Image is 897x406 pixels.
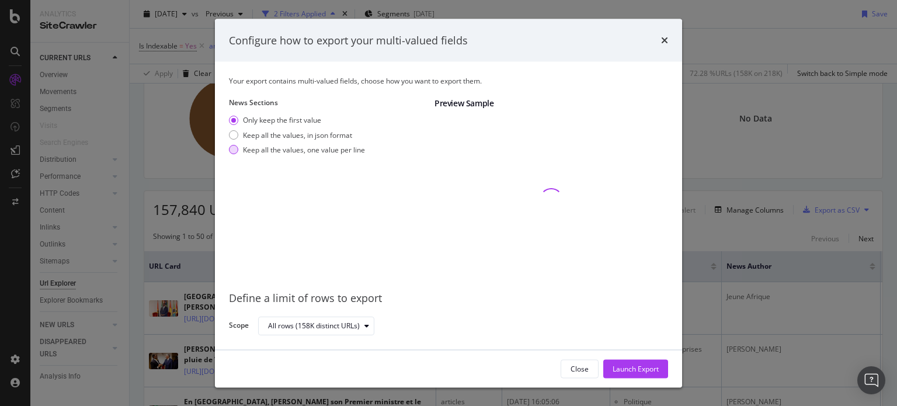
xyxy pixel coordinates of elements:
[857,366,885,394] div: Open Intercom Messenger
[229,76,668,86] div: Your export contains multi-valued fields, choose how you want to export them.
[661,33,668,48] div: times
[613,363,659,373] div: Launch Export
[561,359,599,378] button: Close
[268,322,360,329] div: All rows (158K distinct URLs)
[243,115,321,125] div: Only keep the first value
[229,320,249,333] label: Scope
[258,316,374,335] button: All rows (158K distinct URLs)
[229,115,365,125] div: Only keep the first value
[434,98,668,109] div: Preview Sample
[229,130,365,140] div: Keep all the values, in json format
[229,98,425,107] label: News Sections
[229,291,668,306] div: Define a limit of rows to export
[229,33,468,48] div: Configure how to export your multi-valued fields
[603,359,668,378] button: Launch Export
[243,130,352,140] div: Keep all the values, in json format
[215,19,682,387] div: modal
[571,363,589,373] div: Close
[243,144,365,154] div: Keep all the values, one value per line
